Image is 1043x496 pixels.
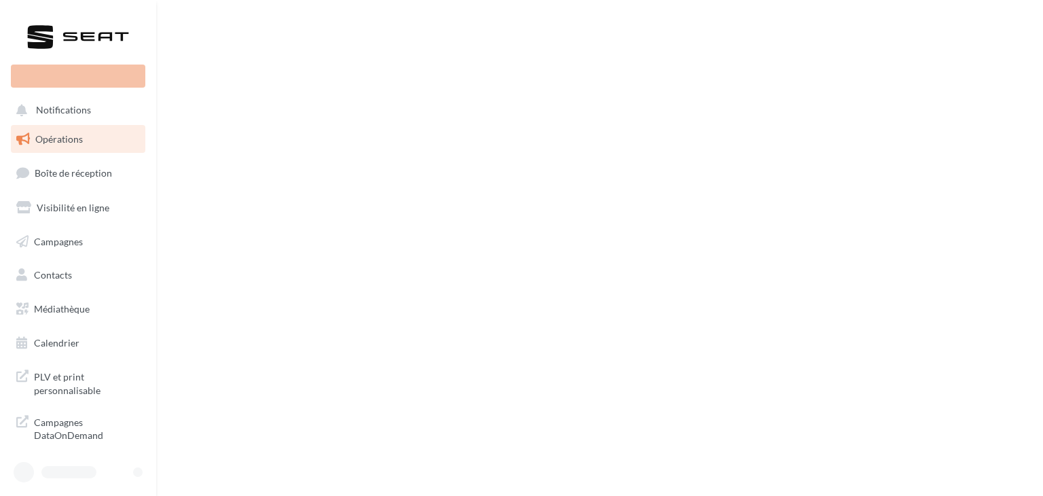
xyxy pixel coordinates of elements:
[8,194,148,222] a: Visibilité en ligne
[11,65,145,88] div: Nouvelle campagne
[36,105,91,116] span: Notifications
[8,295,148,323] a: Médiathèque
[35,133,83,145] span: Opérations
[34,303,90,315] span: Médiathèque
[8,261,148,289] a: Contacts
[35,167,112,179] span: Boîte de réception
[8,408,148,448] a: Campagnes DataOnDemand
[34,368,140,397] span: PLV et print personnalisable
[8,125,148,154] a: Opérations
[37,202,109,213] span: Visibilité en ligne
[8,329,148,357] a: Calendrier
[34,337,79,349] span: Calendrier
[34,269,72,281] span: Contacts
[8,158,148,188] a: Boîte de réception
[34,413,140,442] span: Campagnes DataOnDemand
[8,228,148,256] a: Campagnes
[34,235,83,247] span: Campagnes
[8,362,148,402] a: PLV et print personnalisable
